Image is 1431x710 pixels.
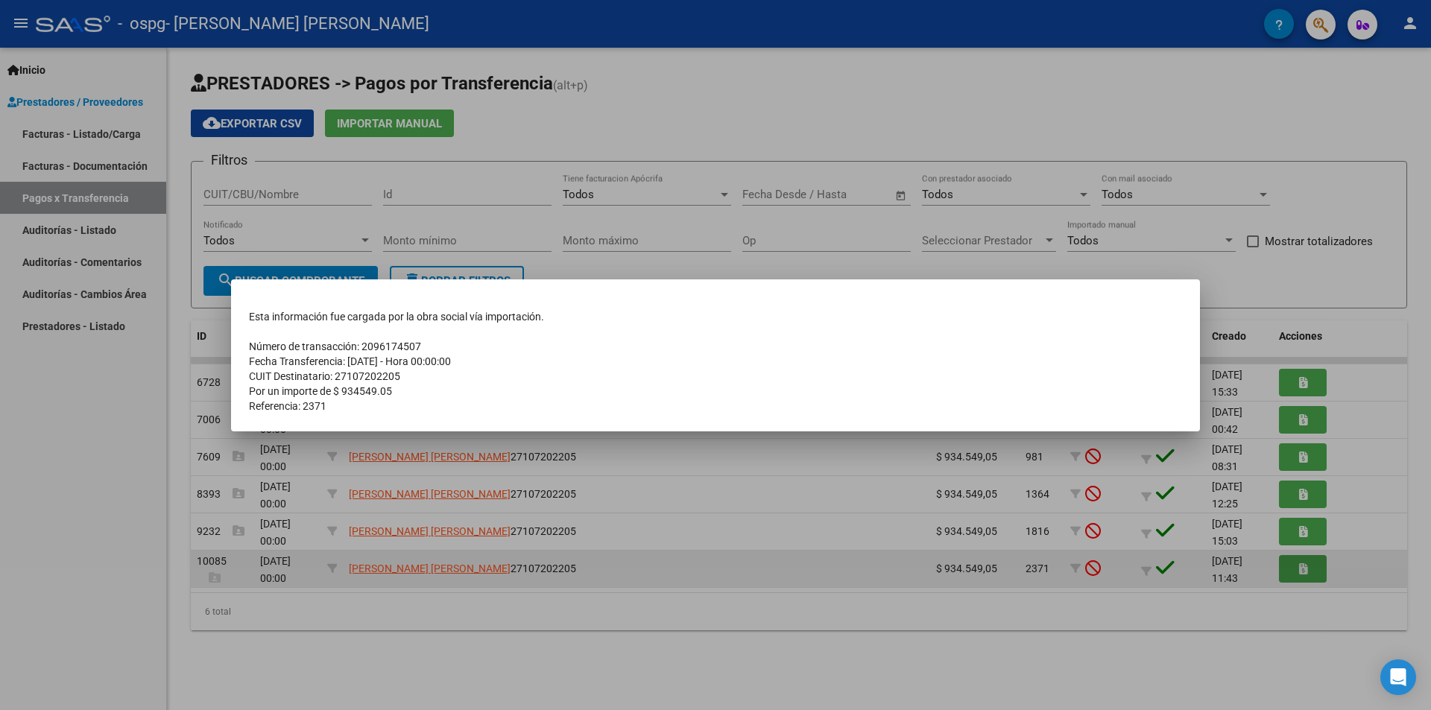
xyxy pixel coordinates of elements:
[1380,659,1416,695] div: Open Intercom Messenger
[249,309,1182,324] td: Esta información fue cargada por la obra social vía importación.
[249,384,1182,399] td: Por un importe de $ 934549.05
[249,399,1182,413] td: Referencia: 2371
[249,369,1182,384] td: CUIT Destinatario: 27107202205
[249,354,1182,369] td: Fecha Transferencia: [DATE] - Hora 00:00:00
[249,339,1182,354] td: Número de transacción: 2096174507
